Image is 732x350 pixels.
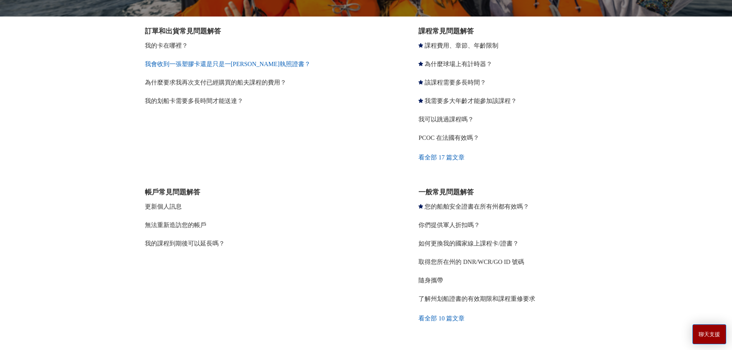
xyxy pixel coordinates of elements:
a: 課程常見問題解答 [418,27,474,35]
a: 該課程需要多長時間？ [425,79,486,86]
a: 我可以跳過課程嗎？ [418,116,474,123]
a: 我的卡在哪裡？ [145,42,188,49]
a: 了解州划船證書的有效期限和課程重修要求 [418,295,535,302]
a: 更新個人訊息 [145,203,182,210]
svg: 推廣文章 [418,43,423,48]
a: 一般常見問題解答 [418,188,474,196]
a: 帳戶常見問題解答 [145,188,200,196]
a: 課程費用、章節、年齡限制 [425,42,498,49]
button: 聊天支援 [692,324,726,344]
font: 看全部 17 篇文章 [418,154,465,161]
a: 取得您所在州的 DNR/WCR/GO ID 號碼 [418,259,524,265]
a: 我的划船卡需要多長時間才能送達？ [145,98,243,104]
a: 我的課程到期後可以延長嗎？ [145,240,225,247]
a: 無法重新造訪您的帳戶 [145,222,206,228]
svg: 推廣文章 [418,80,423,85]
a: 我會收到一張塑膠卡還是只是一[PERSON_NAME]執照證書？ [145,61,310,67]
font: 看全部 10 篇文章 [418,315,465,322]
svg: 推廣文章 [418,204,423,209]
a: 如何更換我的國家線上課程卡/證書？ [418,240,518,247]
a: PCOC 在法國有效嗎？ [418,134,479,141]
a: 為什麼要求我再次支付已經購買的船夫課程的費用？ [145,79,286,86]
a: 你們提供軍人折扣嗎？ [418,222,480,228]
a: 您的船舶安全證書在所有州都有效嗎？ [425,203,529,210]
svg: 推廣文章 [418,98,423,103]
a: 看全部 10 篇文章 [418,308,642,329]
a: 為什麼球場上有計時器？ [425,61,492,67]
font: 聊天支援 [699,331,720,337]
a: 隨身攜帶 [418,277,443,284]
a: 我需要多大年齡才能參加該課程？ [425,98,517,104]
a: 訂單和出貨常見問題解答 [145,27,221,35]
svg: 推廣文章 [418,61,423,66]
a: 看全部 17 篇文章 [418,147,642,168]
